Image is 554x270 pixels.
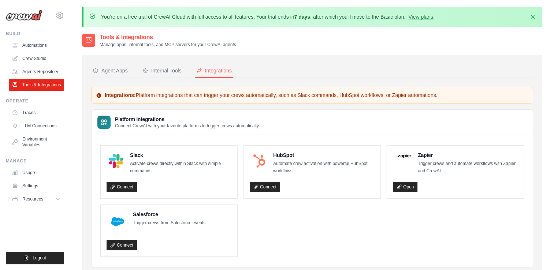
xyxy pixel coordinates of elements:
[408,14,433,20] a: View plans
[252,154,267,168] img: HubSpot Logo
[133,220,205,227] p: Trigger crews from Salesforce events
[33,255,46,261] span: Logout
[418,160,518,175] p: Trigger crews and automate workflows with Zapier and CrewAI
[195,64,233,78] button: Integrations
[115,116,259,123] h3: Platform Integrations
[9,193,64,205] button: Resources
[105,92,136,98] strong: Integrations:
[109,154,123,168] img: Slack Logo
[393,182,417,192] a: Open
[109,213,126,230] img: Salesforce Logo
[273,160,375,175] p: Automate crew activation with powerful HubSpot workflows
[9,79,64,91] a: Tools & Integrations
[22,196,43,202] span: Resources
[6,10,42,21] img: Logo
[273,151,375,159] h4: HubSpot
[250,182,280,192] a: Connect
[107,240,137,250] a: Connect
[133,211,205,218] h4: Salesforce
[9,53,64,64] a: Crew Studio
[9,66,64,78] a: Agents Repository
[100,42,236,48] p: Manage apps, internal tools, and MCP servers for your CrewAI agents
[9,180,64,192] a: Settings
[142,67,182,74] div: Internal Tools
[100,33,236,42] h2: Tools & Integrations
[130,151,231,159] h4: Slack
[6,31,64,37] div: Build
[9,133,64,151] a: Environment Variables
[294,14,310,20] strong: 7 days
[6,158,64,164] div: Manage
[6,98,64,104] div: Operate
[115,123,259,129] p: Connect CrewAI with your favorite platforms to trigger crews automatically
[196,67,232,74] div: Integrations
[418,151,518,159] h4: Zapier
[6,252,64,264] button: Logout
[395,154,411,158] img: Zapier Logo
[96,91,528,99] p: Platform integrations that can trigger your crews automatically, such as Slack commands, HubSpot ...
[9,107,64,119] a: Traces
[9,120,64,132] a: LLM Connections
[101,13,435,20] p: You're on a free trial of CrewAI Cloud with full access to all features. Your trial ends in , aft...
[130,160,231,175] p: Activate crews directly within Slack with simple commands
[141,64,183,78] button: Internal Tools
[9,167,64,179] a: Usage
[9,40,64,51] a: Automations
[107,182,137,192] a: Connect
[91,64,129,78] button: Agent Apps
[93,67,128,74] div: Agent Apps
